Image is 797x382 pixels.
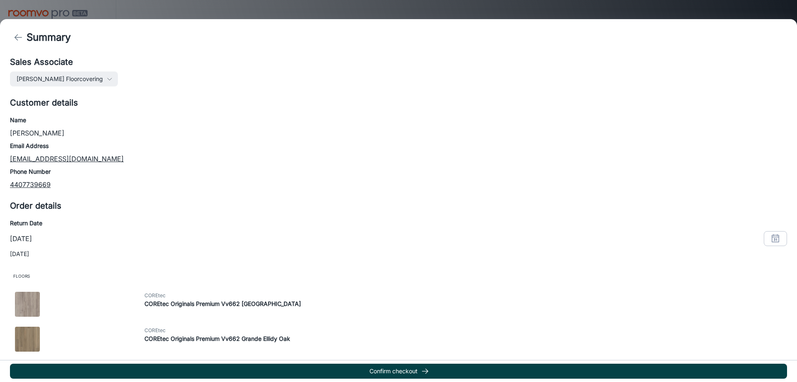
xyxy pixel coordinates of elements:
a: 4407739669 [10,180,51,189]
h6: Return Date [10,219,787,228]
p: [PERSON_NAME] [10,128,787,138]
h6: Phone Number [10,167,787,176]
h5: Order details [10,200,787,212]
h6: Name [10,116,787,125]
button: Confirm checkout [10,364,787,379]
h5: Customer details [10,96,787,109]
button: [PERSON_NAME] Floorcovering [10,71,118,86]
h4: Summary [27,30,71,45]
span: COREtec [144,292,789,299]
a: [EMAIL_ADDRESS][DOMAIN_NAME] [10,155,124,163]
h6: Email Address [10,141,787,150]
span: COREtec [144,327,789,334]
img: COREtec Originals Premium Vv662 Grande Ellidy Oak [15,327,40,352]
p: [DATE] [10,249,787,259]
h5: Sales Associate [10,56,73,68]
p: [DATE] [10,234,32,244]
button: back [10,29,27,46]
h6: COREtec Originals Premium Vv662 [GEOGRAPHIC_DATA] [144,299,789,308]
span: Floors [10,269,787,283]
h6: COREtec Originals Premium Vv662 Grande Ellidy Oak [144,334,789,343]
img: COREtec Originals Premium Vv662 Grande Vista Oak [15,292,40,317]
